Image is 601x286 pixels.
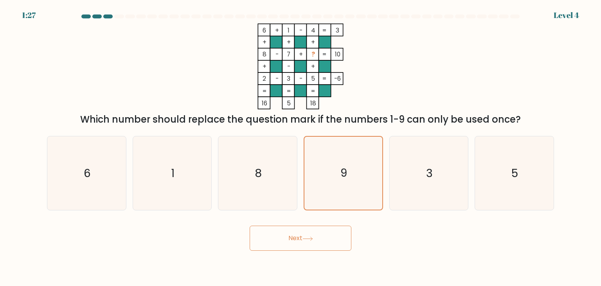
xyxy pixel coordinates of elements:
[311,50,315,58] tspan: ?
[311,38,315,46] tspan: +
[322,74,327,83] tspan: =
[263,50,266,58] tspan: 8
[288,26,290,34] tspan: 1
[341,166,347,181] text: 9
[287,74,290,83] tspan: 3
[171,165,175,181] text: 1
[287,62,290,71] tspan: -
[263,26,266,34] tspan: 6
[299,74,302,83] tspan: -
[311,74,315,83] tspan: 5
[336,26,339,34] tspan: 3
[322,50,327,58] tspan: =
[275,50,279,58] tspan: -
[262,87,267,95] tspan: =
[275,26,279,34] tspan: +
[84,165,91,181] text: 6
[287,50,290,58] tspan: 7
[263,62,266,71] tspan: +
[311,26,315,34] tspan: 4
[299,50,303,58] tspan: +
[262,99,267,107] tspan: 16
[263,38,266,46] tspan: +
[250,226,351,251] button: Next
[334,74,341,83] tspan: -6
[286,87,291,95] tspan: =
[255,165,262,181] text: 8
[22,9,36,21] div: 1:27
[426,165,433,181] text: 3
[287,99,291,107] tspan: 5
[263,74,266,83] tspan: 2
[335,50,340,58] tspan: 10
[275,74,279,83] tspan: -
[310,99,316,107] tspan: 18
[554,9,579,21] div: Level 4
[52,112,549,127] div: Which number should replace the question mark if the numbers 1-9 can only be used once?
[311,62,315,71] tspan: +
[311,87,315,95] tspan: =
[287,38,291,46] tspan: +
[512,165,518,181] text: 5
[322,26,327,34] tspan: =
[299,26,302,34] tspan: -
